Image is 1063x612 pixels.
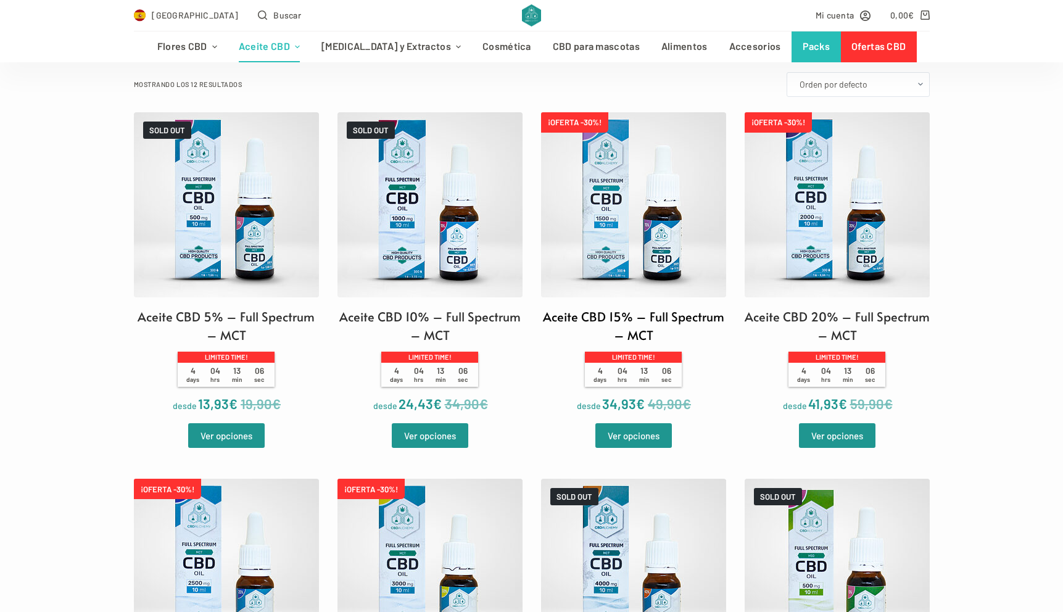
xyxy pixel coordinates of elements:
span: SOLD OUT [347,122,395,139]
span: 4 [589,366,611,384]
img: CBD Alchemy [522,4,541,27]
a: SOLD OUTAceite CBD 5% – Full Spectrum – MCT Limited time! 4days 04hrs 13min 06sec desde 13,93€ [134,112,319,415]
bdi: 34,93 [602,395,645,411]
span: 4 [182,366,204,384]
img: ES Flag [134,9,146,22]
span: min [436,376,446,383]
span: 04 [408,366,430,384]
span: ¡OFERTA -30%! [745,112,812,133]
bdi: 0,00 [890,10,914,20]
a: Elige las opciones para “Aceite CBD 5% - Full Spectrum - MCT” [188,423,265,448]
span: 13 [634,366,656,384]
span: € [433,395,442,411]
p: Limited time! [585,352,681,363]
span: ¡OFERTA -30%! [134,479,201,499]
select: Pedido de la tienda [787,72,930,97]
span: € [479,395,488,411]
a: Accesorios [718,31,792,62]
span: SOLD OUT [143,122,191,139]
span: 4 [386,366,408,384]
button: Abrir formulario de búsqueda [258,8,301,22]
span: 06 [859,366,881,384]
span: min [843,376,853,383]
span: min [232,376,242,383]
span: 04 [815,366,837,384]
bdi: 19,90 [241,395,281,411]
bdi: 49,90 [648,395,691,411]
span: 13 [430,366,452,384]
span: 06 [248,366,270,384]
a: Elige las opciones para “Aceite CBD 15% - Full Spectrum - MCT” [595,423,672,448]
a: Alimentos [650,31,718,62]
span: desde [173,400,197,411]
span: € [636,395,645,411]
span: [GEOGRAPHIC_DATA] [152,8,238,22]
span: € [838,395,847,411]
a: SOLD OUTAceite CBD 10% – Full Spectrum – MCT Limited time! 4days 04hrs 13min 06sec desde 24,43€ [337,112,523,415]
a: Select Country [134,8,239,22]
span: hrs [618,376,627,383]
span: days [797,376,810,383]
span: Buscar [273,8,301,22]
span: SOLD OUT [550,488,598,505]
span: 13 [837,366,859,384]
a: Elige las opciones para “Aceite CBD 10% - Full Spectrum - MCT” [392,423,468,448]
a: [MEDICAL_DATA] y Extractos [311,31,472,62]
p: Mostrando los 12 resultados [134,79,242,90]
a: ¡OFERTA -30%! Aceite CBD 15% – Full Spectrum – MCT Limited time! 4days 04hrs 13min 06sec desde 34... [541,112,726,415]
span: sec [458,376,468,383]
a: Mi cuenta [816,8,871,22]
a: Cosmética [472,31,542,62]
bdi: 24,43 [399,395,442,411]
a: Elige las opciones para “Aceite CBD 20% - Full Spectrum - MCT” [799,423,875,448]
span: ¡OFERTA -30%! [541,112,608,133]
bdi: 59,90 [850,395,893,411]
bdi: 13,93 [198,395,238,411]
p: Limited time! [178,352,274,363]
a: CBD para mascotas [542,31,650,62]
span: Mi cuenta [816,8,854,22]
a: Ofertas CBD [841,31,917,62]
span: sec [254,376,264,383]
bdi: 41,93 [808,395,847,411]
span: 06 [655,366,677,384]
span: 04 [204,366,226,384]
p: Limited time! [381,352,478,363]
p: Limited time! [788,352,885,363]
a: Carro de compra [890,8,929,22]
h2: Aceite CBD 5% – Full Spectrum – MCT [134,307,319,344]
a: Flores CBD [146,31,228,62]
a: Packs [792,31,841,62]
bdi: 34,90 [445,395,488,411]
span: days [186,376,199,383]
span: hrs [821,376,830,383]
nav: Menú de cabecera [146,31,917,62]
span: 04 [611,366,634,384]
span: € [682,395,691,411]
span: sec [865,376,875,383]
span: desde [373,400,397,411]
span: € [229,395,238,411]
span: min [639,376,650,383]
span: € [272,395,281,411]
span: 4 [793,366,815,384]
span: hrs [210,376,220,383]
span: sec [661,376,671,383]
span: 13 [226,366,249,384]
span: ¡OFERTA -30%! [337,479,405,499]
span: hrs [414,376,423,383]
a: Aceite CBD [228,31,310,62]
span: SOLD OUT [754,488,802,505]
span: € [908,10,914,20]
span: days [594,376,606,383]
span: days [390,376,403,383]
span: € [884,395,893,411]
a: ¡OFERTA -30%! Aceite CBD 20% – Full Spectrum – MCT Limited time! 4days 04hrs 13min 06sec desde 41... [745,112,930,415]
span: desde [577,400,601,411]
span: 06 [452,366,474,384]
h2: Aceite CBD 15% – Full Spectrum – MCT [541,307,726,344]
span: desde [783,400,807,411]
h2: Aceite CBD 20% – Full Spectrum – MCT [745,307,930,344]
h2: Aceite CBD 10% – Full Spectrum – MCT [337,307,523,344]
